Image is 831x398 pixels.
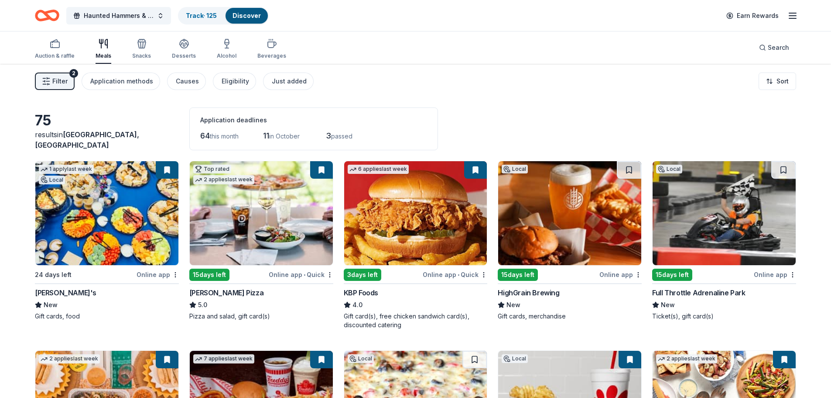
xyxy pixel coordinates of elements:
[176,76,199,87] div: Causes
[96,35,111,64] button: Meals
[193,165,231,173] div: Top rated
[189,287,263,298] div: [PERSON_NAME] Pizza
[754,269,796,280] div: Online app
[257,35,286,64] button: Beverages
[96,52,111,59] div: Meals
[82,73,160,90] button: Application methods
[132,35,151,64] button: Snacks
[656,165,682,173] div: Local
[189,161,333,321] a: Image for Dewey's PizzaTop rated2 applieslast week15days leftOnline app•Quick[PERSON_NAME] Pizza5...
[200,115,427,125] div: Application deadlines
[213,73,256,90] button: Eligibility
[39,354,100,363] div: 2 applies last week
[269,132,300,140] span: in October
[352,300,362,310] span: 4.0
[35,112,179,129] div: 75
[502,165,528,173] div: Local
[189,312,333,321] div: Pizza and salad, gift card(s)
[348,165,409,174] div: 6 applies last week
[721,8,784,24] a: Earn Rewards
[84,10,154,21] span: Haunted Hammers & Ales
[272,76,307,87] div: Just added
[652,312,796,321] div: Ticket(s), gift card(s)
[506,300,520,310] span: New
[178,7,269,24] button: Track· 125Discover
[167,73,206,90] button: Causes
[348,354,374,363] div: Local
[759,73,796,90] button: Sort
[137,269,179,280] div: Online app
[344,269,381,281] div: 3 days left
[304,271,305,278] span: •
[498,161,641,265] img: Image for HighGrain Brewing
[172,52,196,59] div: Desserts
[44,300,58,310] span: New
[217,52,236,59] div: Alcohol
[263,131,269,140] span: 11
[35,52,75,59] div: Auction & raffle
[344,161,487,265] img: Image for KBP Foods
[198,300,207,310] span: 5.0
[35,287,96,298] div: [PERSON_NAME]'s
[35,270,72,280] div: 24 days left
[222,76,249,87] div: Eligibility
[269,269,333,280] div: Online app Quick
[35,161,178,265] img: Image for Izzy's
[35,129,179,150] div: results
[498,161,642,321] a: Image for HighGrain BrewingLocal15days leftOnline appHighGrain BrewingNewGift cards, merchandise
[652,287,745,298] div: Full Throttle Adrenaline Park
[233,12,261,19] a: Discover
[35,130,139,149] span: [GEOGRAPHIC_DATA], [GEOGRAPHIC_DATA]
[217,35,236,64] button: Alcohol
[172,35,196,64] button: Desserts
[498,312,642,321] div: Gift cards, merchandise
[190,161,333,265] img: Image for Dewey's Pizza
[498,287,559,298] div: HighGrain Brewing
[326,131,331,140] span: 3
[35,5,59,26] a: Home
[193,175,254,184] div: 2 applies last week
[344,312,488,329] div: Gift card(s), free chicken sandwich card(s), discounted catering
[193,354,254,363] div: 7 applies last week
[132,52,151,59] div: Snacks
[35,130,139,149] span: in
[189,269,229,281] div: 15 days left
[35,161,179,321] a: Image for Izzy's1 applylast weekLocal24 days leftOnline app[PERSON_NAME]'sNewGift cards, food
[656,354,717,363] div: 2 applies last week
[210,132,239,140] span: this month
[39,176,65,184] div: Local
[423,269,487,280] div: Online app Quick
[498,269,538,281] div: 15 days left
[752,39,796,56] button: Search
[768,42,789,53] span: Search
[39,165,94,174] div: 1 apply last week
[344,287,378,298] div: KBP Foods
[200,131,210,140] span: 64
[69,69,78,78] div: 2
[331,132,352,140] span: passed
[458,271,459,278] span: •
[776,76,789,87] span: Sort
[502,354,528,363] div: Local
[66,7,171,24] button: Haunted Hammers & Ales
[652,269,692,281] div: 15 days left
[344,161,488,329] a: Image for KBP Foods6 applieslast week3days leftOnline app•QuickKBP Foods4.0Gift card(s), free chi...
[653,161,796,265] img: Image for Full Throttle Adrenaline Park
[35,73,75,90] button: Filter2
[35,35,75,64] button: Auction & raffle
[35,312,179,321] div: Gift cards, food
[652,161,796,321] a: Image for Full Throttle Adrenaline ParkLocal15days leftOnline appFull Throttle Adrenaline ParkNew...
[263,73,314,90] button: Just added
[661,300,675,310] span: New
[90,76,153,87] div: Application methods
[52,76,68,87] span: Filter
[186,12,217,19] a: Track· 125
[257,52,286,59] div: Beverages
[599,269,642,280] div: Online app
